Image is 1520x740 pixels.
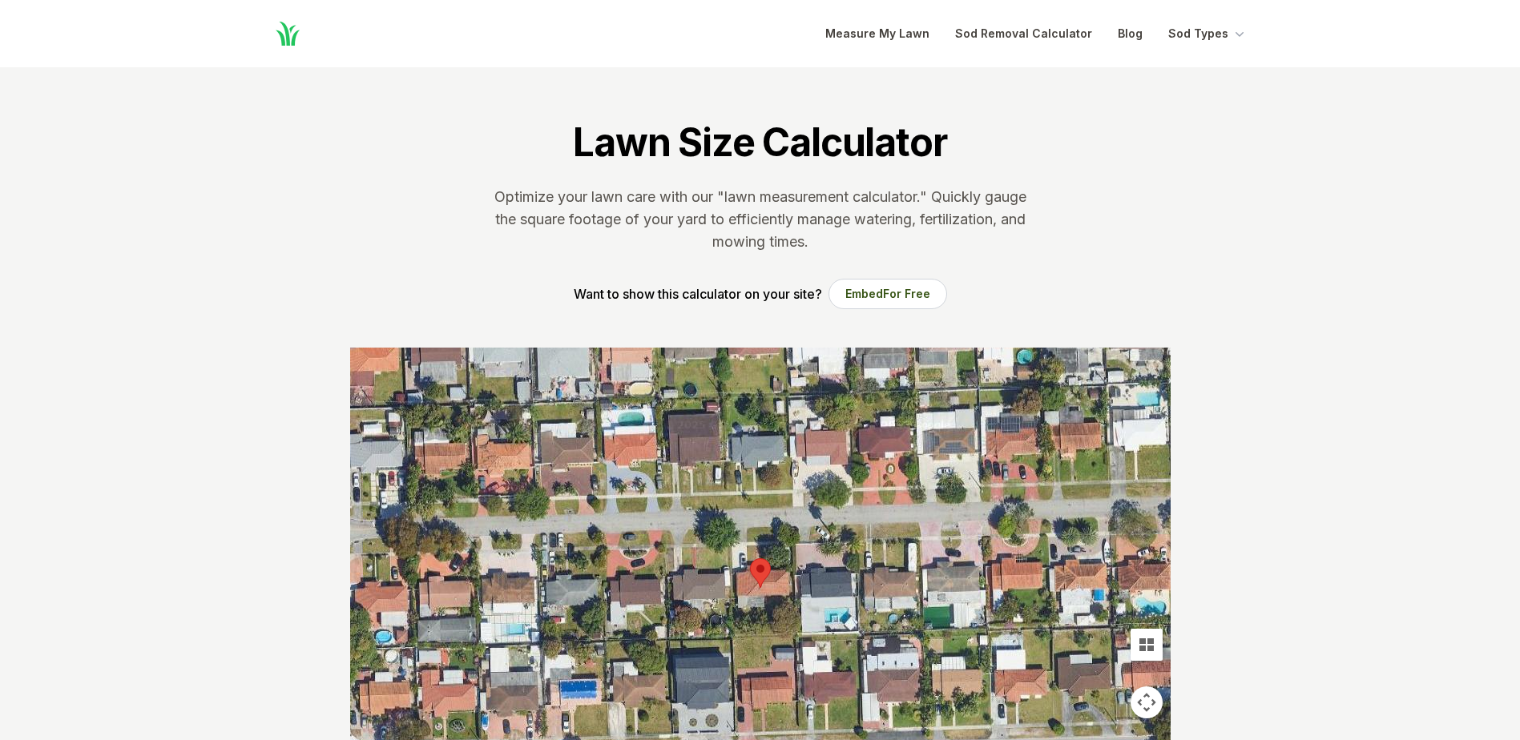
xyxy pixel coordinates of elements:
a: Sod Removal Calculator [955,24,1092,43]
a: Measure My Lawn [825,24,929,43]
button: Sod Types [1168,24,1248,43]
a: Blog [1118,24,1143,43]
span: For Free [883,287,930,300]
h1: Lawn Size Calculator [573,119,946,167]
p: Want to show this calculator on your site? [574,284,822,304]
button: EmbedFor Free [829,279,947,309]
p: Optimize your lawn care with our "lawn measurement calculator." Quickly gauge the square footage ... [491,186,1030,253]
button: Tilt map [1131,629,1163,661]
button: Map camera controls [1131,686,1163,718]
